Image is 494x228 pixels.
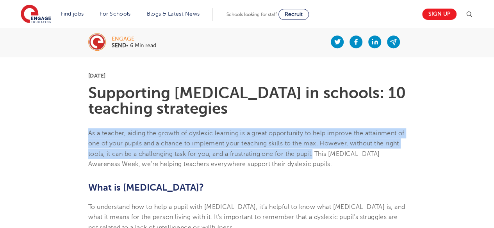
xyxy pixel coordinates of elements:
div: engage [112,36,156,42]
p: • 6 Min read [112,43,156,48]
span: Schools looking for staff [226,12,277,17]
span: Recruit [285,11,303,17]
a: Recruit [278,9,309,20]
h1: Supporting [MEDICAL_DATA] in schools: 10 teaching strategies [88,85,406,117]
a: Sign up [422,9,457,20]
b: SEND [112,42,126,48]
b: What is [MEDICAL_DATA]? [88,182,204,193]
p: [DATE] [88,73,406,78]
img: Engage Education [21,5,51,24]
a: For Schools [100,11,130,17]
a: Blogs & Latest News [147,11,200,17]
a: Find jobs [61,11,84,17]
span: As a teacher, aiding the growth of dyslexic learning is a great opportunity to help improve the a... [88,130,405,168]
